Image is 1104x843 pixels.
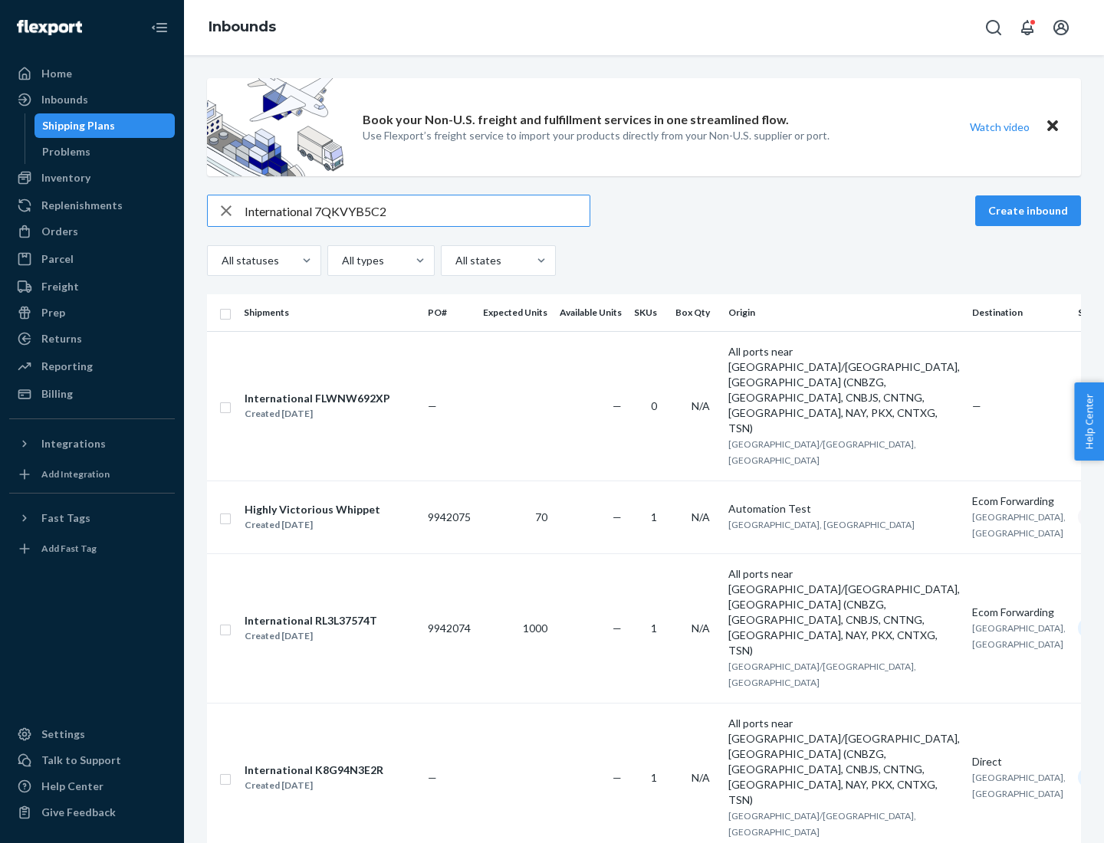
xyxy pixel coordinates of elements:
[428,771,437,784] span: —
[340,253,342,268] input: All types
[245,778,383,793] div: Created [DATE]
[554,294,628,331] th: Available Units
[651,510,657,523] span: 1
[728,810,916,838] span: [GEOGRAPHIC_DATA]/[GEOGRAPHIC_DATA], [GEOGRAPHIC_DATA]
[41,198,123,213] div: Replenishments
[41,510,90,526] div: Fast Tags
[9,166,175,190] a: Inventory
[960,116,1040,138] button: Watch video
[220,253,222,268] input: All statuses
[41,436,106,451] div: Integrations
[41,386,73,402] div: Billing
[9,274,175,299] a: Freight
[613,771,622,784] span: —
[245,406,390,421] div: Created [DATE]
[966,294,1072,331] th: Destination
[245,502,380,517] div: Highly Victorious Whippet
[9,61,175,86] a: Home
[692,771,710,784] span: N/A
[692,399,710,412] span: N/A
[613,622,622,635] span: —
[728,716,960,808] div: All ports near [GEOGRAPHIC_DATA]/[GEOGRAPHIC_DATA], [GEOGRAPHIC_DATA] (CNBZG, [GEOGRAPHIC_DATA], ...
[245,628,377,644] div: Created [DATE]
[144,12,175,43] button: Close Navigation
[41,92,88,107] div: Inbounds
[17,20,82,35] img: Flexport logo
[41,66,72,81] div: Home
[422,481,477,553] td: 9942075
[978,12,1009,43] button: Open Search Box
[728,661,916,688] span: [GEOGRAPHIC_DATA]/[GEOGRAPHIC_DATA], [GEOGRAPHIC_DATA]
[728,566,960,658] div: All ports near [GEOGRAPHIC_DATA]/[GEOGRAPHIC_DATA], [GEOGRAPHIC_DATA] (CNBZG, [GEOGRAPHIC_DATA], ...
[9,536,175,561] a: Add Fast Tag
[613,510,622,523] span: —
[41,331,82,346] div: Returns
[972,754,1066,769] div: Direct
[41,305,65,320] div: Prep
[41,467,110,481] div: Add Integration
[972,622,1066,650] span: [GEOGRAPHIC_DATA], [GEOGRAPHIC_DATA]
[422,553,477,703] td: 9942074
[238,294,422,331] th: Shipments
[196,5,288,50] ol: breadcrumbs
[41,279,79,294] div: Freight
[535,510,547,523] span: 70
[9,300,175,325] a: Prep
[9,87,175,112] a: Inbounds
[428,399,437,412] span: —
[692,510,710,523] span: N/A
[9,800,175,825] button: Give Feedback
[41,359,93,374] div: Reporting
[42,144,90,159] div: Problems
[245,613,377,628] div: International RL3L37574T
[975,195,1081,226] button: Create inbound
[245,195,590,226] input: Search inbounds by name, destination, msku...
[651,399,657,412] span: 0
[9,722,175,746] a: Settings
[722,294,966,331] th: Origin
[9,748,175,772] a: Talk to Support
[9,193,175,218] a: Replenishments
[41,779,103,794] div: Help Center
[669,294,722,331] th: Box Qty
[363,111,789,129] p: Book your Non-U.S. freight and fulfillment services in one streamlined flow.
[363,128,830,143] p: Use Flexport’s freight service to import your products directly from your Non-U.S. supplier or port.
[9,354,175,379] a: Reporting
[41,542,97,555] div: Add Fast Tag
[9,462,175,487] a: Add Integration
[1043,116,1063,138] button: Close
[523,622,547,635] span: 1000
[41,170,90,185] div: Inventory
[692,622,710,635] span: N/A
[9,219,175,244] a: Orders
[9,247,175,271] a: Parcel
[42,118,115,133] div: Shipping Plans
[972,605,1066,620] div: Ecom Forwarding
[728,344,960,436] div: All ports near [GEOGRAPHIC_DATA]/[GEOGRAPHIC_DATA], [GEOGRAPHIC_DATA] (CNBZG, [GEOGRAPHIC_DATA], ...
[1074,382,1104,461] button: Help Center
[613,399,622,412] span: —
[728,519,915,530] span: [GEOGRAPHIC_DATA], [GEOGRAPHIC_DATA]
[477,294,554,331] th: Expected Units
[245,763,383,778] div: International K8G94N3E2R
[651,622,657,635] span: 1
[245,391,390,406] div: International FLWNW692XP
[728,501,960,517] div: Automation Test
[209,18,276,35] a: Inbounds
[41,224,78,239] div: Orders
[972,494,1066,509] div: Ecom Forwarding
[728,438,916,466] span: [GEOGRAPHIC_DATA]/[GEOGRAPHIC_DATA], [GEOGRAPHIC_DATA]
[1046,12,1076,43] button: Open account menu
[422,294,477,331] th: PO#
[41,805,116,820] div: Give Feedback
[34,139,176,164] a: Problems
[9,774,175,799] a: Help Center
[34,113,176,138] a: Shipping Plans
[9,382,175,406] a: Billing
[972,399,981,412] span: —
[9,506,175,530] button: Fast Tags
[651,771,657,784] span: 1
[972,772,1066,799] span: [GEOGRAPHIC_DATA], [GEOGRAPHIC_DATA]
[628,294,669,331] th: SKUs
